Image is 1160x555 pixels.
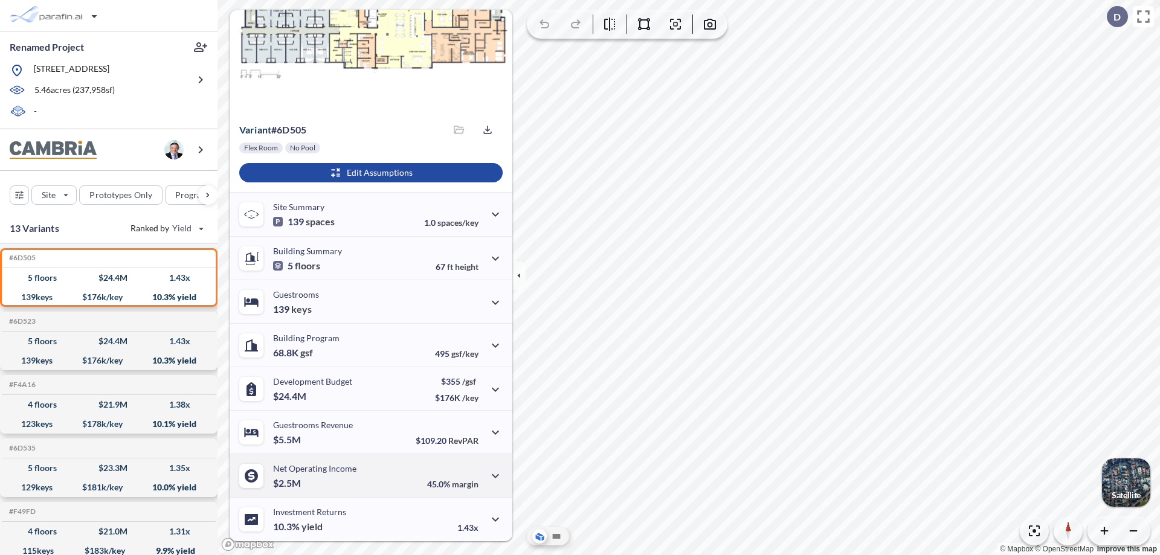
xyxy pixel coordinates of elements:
p: Site [42,189,56,201]
span: /gsf [462,376,476,387]
p: 139 [273,303,312,315]
p: 10.3% [273,521,323,533]
p: Satellite [1112,490,1141,500]
span: height [455,261,478,272]
a: Improve this map [1097,545,1157,553]
p: 13 Variants [10,221,59,236]
p: Prototypes Only [89,189,152,201]
img: Switcher Image [1102,458,1150,507]
button: Aerial View [532,529,547,544]
h5: Click to copy the code [7,380,36,389]
p: $355 [435,376,478,387]
span: RevPAR [448,435,478,446]
span: /key [462,393,478,403]
p: Development Budget [273,376,352,387]
p: 495 [435,348,478,359]
button: Edit Assumptions [239,163,503,182]
p: Building Summary [273,246,342,256]
span: ft [447,261,453,272]
p: Edit Assumptions [347,167,413,179]
p: No Pool [290,143,315,153]
p: Program [175,189,209,201]
p: Flex Room [244,143,278,153]
p: 68.8K [273,347,313,359]
button: Ranked by Yield [121,219,211,238]
span: gsf/key [451,348,478,359]
p: $109.20 [416,435,478,446]
p: 1.43x [457,522,478,533]
p: $24.4M [273,390,308,402]
p: 67 [436,261,478,272]
p: Net Operating Income [273,463,356,473]
button: Program [165,185,230,205]
p: Renamed Project [10,40,84,54]
span: gsf [300,347,313,359]
span: spaces [306,216,335,228]
span: yield [301,521,323,533]
span: keys [291,303,312,315]
p: Building Program [273,333,340,343]
p: $2.5M [273,477,303,489]
p: 5 [273,260,320,272]
button: Switcher ImageSatellite [1102,458,1150,507]
button: Site [31,185,77,205]
a: Mapbox [1000,545,1033,553]
p: 5.46 acres ( 237,958 sf) [34,84,115,97]
p: - [34,105,37,119]
h5: Click to copy the code [7,507,36,516]
p: Guestrooms [273,289,319,300]
span: Yield [172,222,192,234]
span: floors [295,260,320,272]
img: BrandImage [10,141,97,159]
span: Variant [239,124,271,135]
span: margin [452,479,478,489]
button: Site Plan [549,529,564,544]
p: # 6d505 [239,124,306,136]
p: Site Summary [273,202,324,212]
p: Investment Returns [273,507,346,517]
p: D [1113,11,1121,22]
span: spaces/key [437,217,478,228]
p: Guestrooms Revenue [273,420,353,430]
a: OpenStreetMap [1035,545,1094,553]
p: 45.0% [427,479,478,489]
p: 139 [273,216,335,228]
p: 1.0 [424,217,478,228]
button: Prototypes Only [79,185,163,205]
p: $176K [435,393,478,403]
h5: Click to copy the code [7,254,36,262]
h5: Click to copy the code [7,317,36,326]
img: user logo [164,140,184,159]
a: Mapbox homepage [221,537,274,551]
p: $5.5M [273,434,303,446]
p: [STREET_ADDRESS] [34,63,109,78]
h5: Click to copy the code [7,444,36,452]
